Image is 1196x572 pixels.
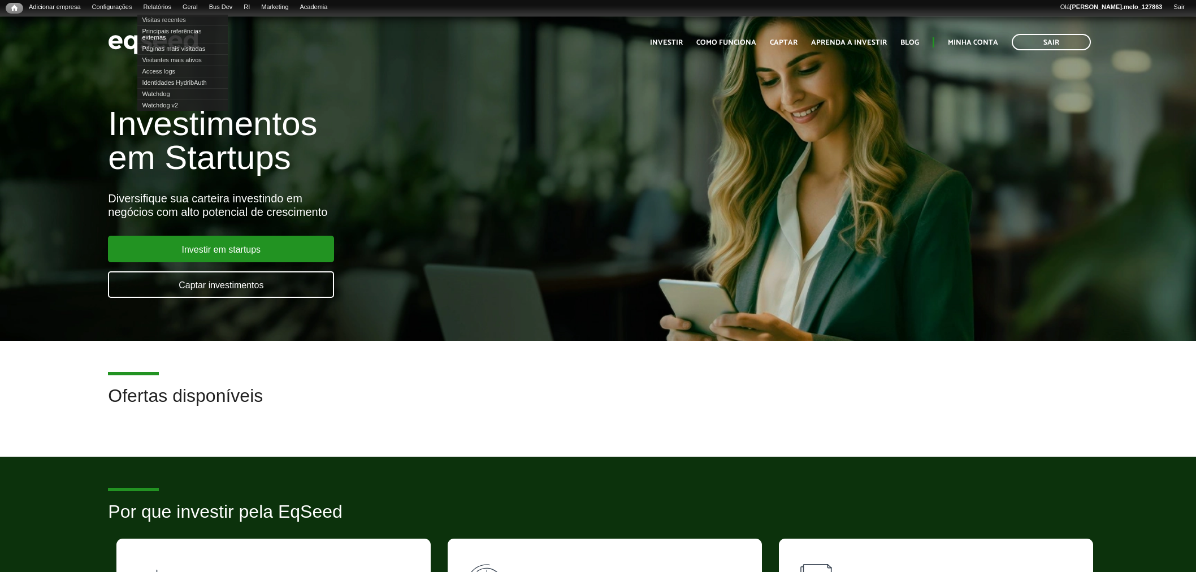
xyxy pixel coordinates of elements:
a: Sair [1168,3,1190,12]
a: Minha conta [948,39,998,46]
a: Academia [294,3,333,12]
a: Bus Dev [203,3,239,12]
a: Relatórios [137,3,176,12]
span: Início [11,4,18,12]
a: Início [6,3,23,14]
a: Olá[PERSON_NAME].melo_127863 [1055,3,1168,12]
a: Investir em startups [108,236,334,262]
img: EqSeed [108,27,198,57]
a: RI [238,3,255,12]
a: Captar investimentos [108,271,334,298]
h2: Ofertas disponíveis [108,386,1087,423]
a: Aprenda a investir [811,39,887,46]
a: Sair [1012,34,1091,50]
h1: Investimentos em Startups [108,107,689,175]
a: Marketing [255,3,294,12]
h2: Por que investir pela EqSeed [108,502,1087,539]
a: Captar [770,39,798,46]
a: Visitas recentes [137,14,228,25]
a: Adicionar empresa [23,3,86,12]
strong: [PERSON_NAME].melo_127863 [1070,3,1163,10]
a: Investir [650,39,683,46]
a: Configurações [86,3,138,12]
a: Geral [177,3,203,12]
div: Diversifique sua carteira investindo em negócios com alto potencial de crescimento [108,192,689,219]
a: Como funciona [696,39,756,46]
a: Blog [900,39,919,46]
